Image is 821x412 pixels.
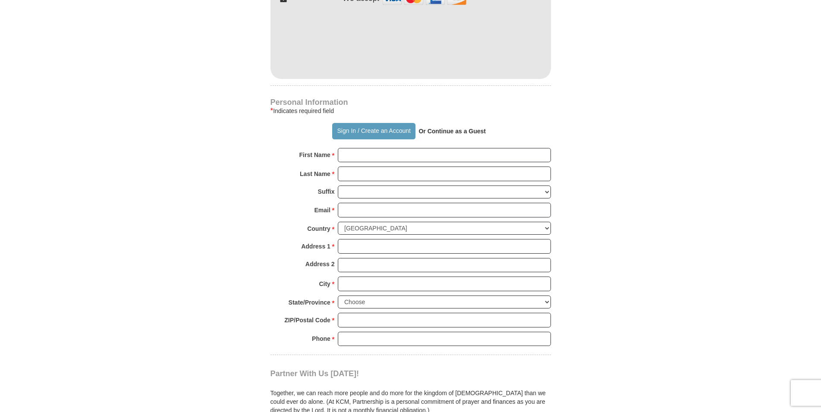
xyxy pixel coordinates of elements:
[300,168,330,180] strong: Last Name
[319,278,330,290] strong: City
[284,314,330,326] strong: ZIP/Postal Code
[271,99,551,106] h4: Personal Information
[332,123,415,139] button: Sign In / Create an Account
[307,223,330,235] strong: Country
[301,240,330,252] strong: Address 1
[315,204,330,216] strong: Email
[312,333,330,345] strong: Phone
[289,296,330,308] strong: State/Province
[271,106,551,116] div: Indicates required field
[305,258,335,270] strong: Address 2
[318,186,335,198] strong: Suffix
[418,128,486,135] strong: Or Continue as a Guest
[299,149,330,161] strong: First Name
[271,369,359,378] span: Partner With Us [DATE]!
